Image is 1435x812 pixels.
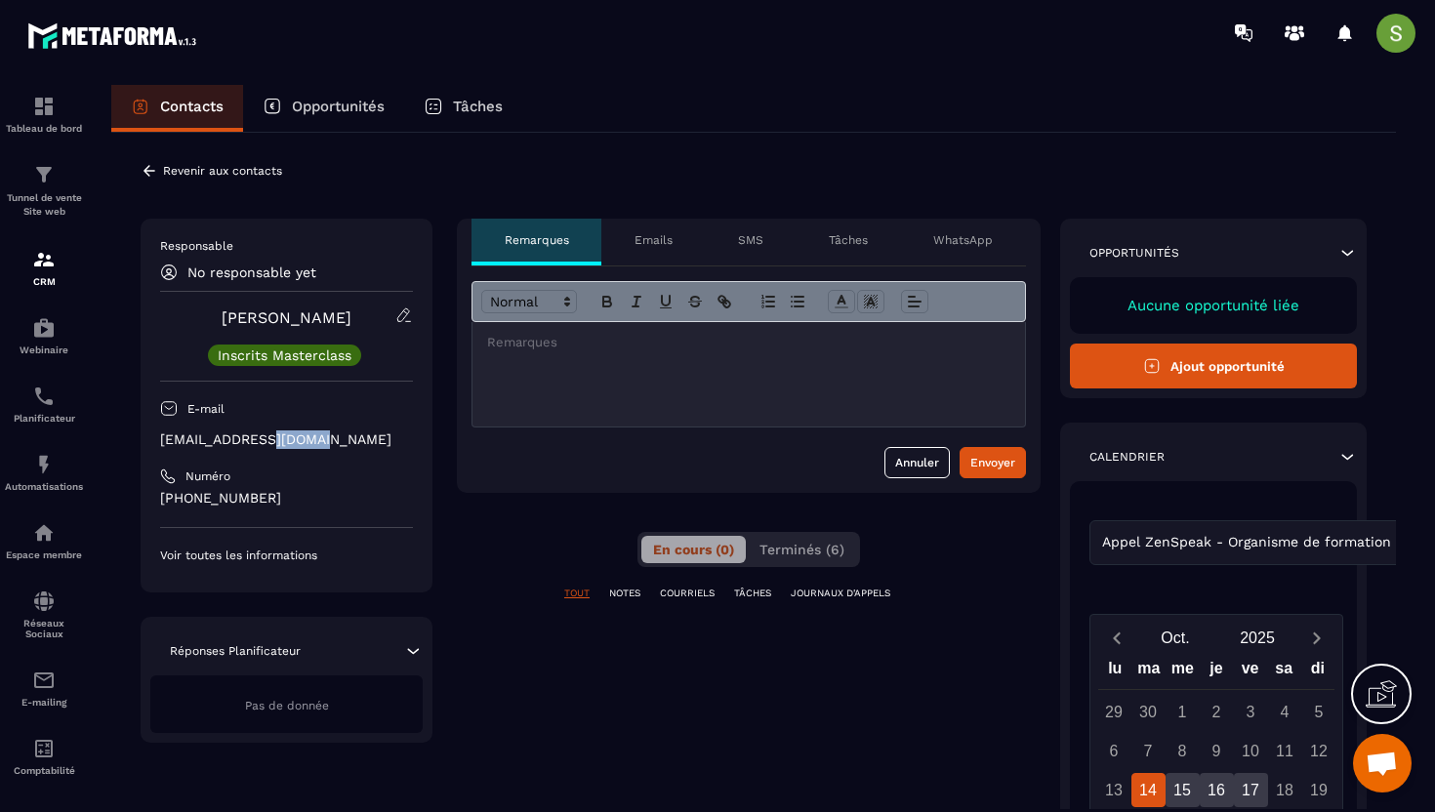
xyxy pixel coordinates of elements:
[1302,773,1336,807] div: 19
[160,489,413,507] p: [PHONE_NUMBER]
[1132,655,1167,689] div: ma
[160,98,224,115] p: Contacts
[1268,773,1302,807] div: 18
[884,447,950,478] button: Annuler
[1300,655,1334,689] div: di
[111,85,243,132] a: Contacts
[1166,734,1200,768] div: 8
[160,548,413,563] p: Voir toutes les informations
[5,575,83,654] a: social-networksocial-networkRéseaux Sociaux
[453,98,503,115] p: Tâches
[5,233,83,302] a: formationformationCRM
[1200,734,1234,768] div: 9
[1200,655,1234,689] div: je
[5,413,83,424] p: Planificateur
[1089,297,1337,314] p: Aucune opportunité liée
[970,453,1015,472] div: Envoyer
[1267,655,1301,689] div: sa
[1200,773,1234,807] div: 16
[32,385,56,408] img: scheduler
[1089,449,1165,465] p: Calendrier
[1216,621,1298,655] button: Open years overlay
[404,85,522,132] a: Tâches
[5,481,83,492] p: Automatisations
[5,80,83,148] a: formationformationTableau de bord
[1302,695,1336,729] div: 5
[829,232,868,248] p: Tâches
[609,587,640,600] p: NOTES
[1131,734,1166,768] div: 7
[160,430,413,449] p: [EMAIL_ADDRESS][DOMAIN_NAME]
[5,276,83,287] p: CRM
[1166,773,1200,807] div: 15
[1234,695,1268,729] div: 3
[27,18,203,54] img: logo
[32,737,56,760] img: accountant
[1098,655,1132,689] div: lu
[5,722,83,791] a: accountantaccountantComptabilité
[32,521,56,545] img: automations
[187,264,316,280] p: No responsable yet
[653,542,734,557] span: En cours (0)
[32,248,56,271] img: formation
[1098,625,1134,651] button: Previous month
[163,164,282,178] p: Revenir aux contacts
[5,123,83,134] p: Tableau de bord
[933,232,993,248] p: WhatsApp
[160,238,413,254] p: Responsable
[1131,773,1166,807] div: 14
[1200,695,1234,729] div: 2
[32,669,56,692] img: email
[5,697,83,708] p: E-mailing
[32,589,56,613] img: social-network
[292,98,385,115] p: Opportunités
[1395,532,1410,553] input: Search for option
[635,232,673,248] p: Emails
[1302,734,1336,768] div: 12
[1234,734,1268,768] div: 10
[1131,695,1166,729] div: 30
[5,765,83,776] p: Comptabilité
[5,618,83,639] p: Réseaux Sociaux
[738,232,763,248] p: SMS
[1070,344,1357,388] button: Ajout opportunité
[5,302,83,370] a: automationsautomationsWebinaire
[734,587,771,600] p: TÂCHES
[245,699,329,712] span: Pas de donnée
[1097,695,1131,729] div: 29
[222,308,351,327] a: [PERSON_NAME]
[32,95,56,118] img: formation
[5,148,83,233] a: formationformationTunnel de vente Site web
[5,345,83,355] p: Webinaire
[1233,655,1267,689] div: ve
[5,507,83,575] a: automationsautomationsEspace membre
[641,536,746,563] button: En cours (0)
[1268,695,1302,729] div: 4
[1234,773,1268,807] div: 17
[1166,655,1200,689] div: me
[1097,773,1131,807] div: 13
[1089,245,1179,261] p: Opportunités
[170,643,301,659] p: Réponses Planificateur
[185,468,230,484] p: Numéro
[791,587,890,600] p: JOURNAUX D'APPELS
[187,401,225,417] p: E-mail
[505,232,569,248] p: Remarques
[32,316,56,340] img: automations
[660,587,715,600] p: COURRIELS
[218,348,351,362] p: Inscrits Masterclass
[759,542,844,557] span: Terminés (6)
[1097,532,1395,553] span: Appel ZenSpeak - Organisme de formation
[564,587,590,600] p: TOUT
[5,549,83,560] p: Espace membre
[1097,734,1131,768] div: 6
[243,85,404,132] a: Opportunités
[960,447,1026,478] button: Envoyer
[1166,695,1200,729] div: 1
[1353,734,1412,792] div: Ouvrir le chat
[32,453,56,476] img: automations
[5,191,83,219] p: Tunnel de vente Site web
[1298,625,1334,651] button: Next month
[1268,734,1302,768] div: 11
[5,370,83,438] a: schedulerschedulerPlanificateur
